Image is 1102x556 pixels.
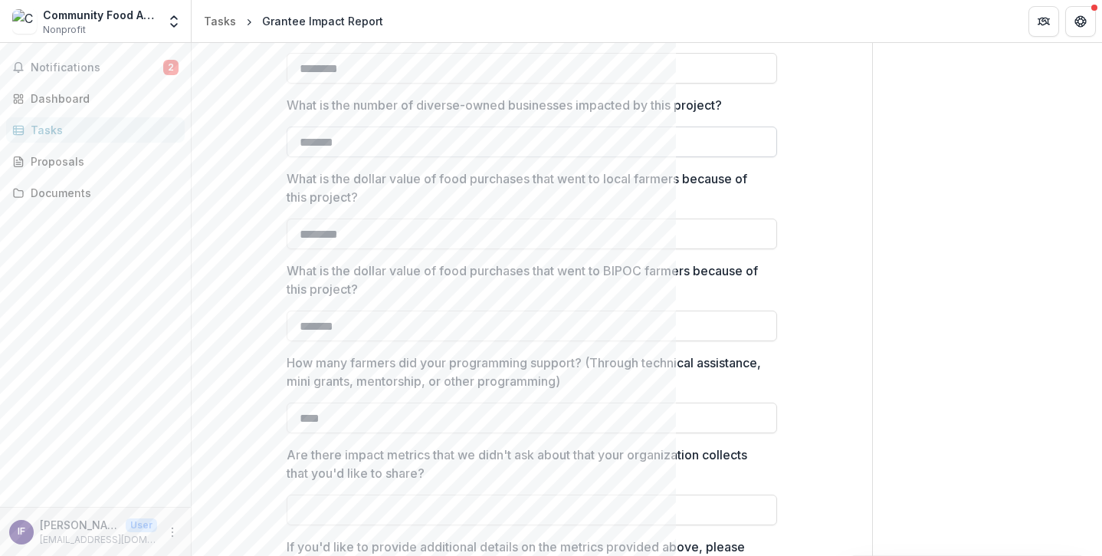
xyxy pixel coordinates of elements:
[6,86,185,111] a: Dashboard
[31,153,172,169] div: Proposals
[163,60,179,75] span: 2
[18,527,25,537] div: Ian Finch
[287,169,768,206] p: What is the dollar value of food purchases that went to local farmers because of this project?
[287,96,722,114] p: What is the number of diverse-owned businesses impacted by this project?
[31,185,172,201] div: Documents
[6,117,185,143] a: Tasks
[163,6,185,37] button: Open entity switcher
[287,262,768,298] p: What is the dollar value of food purchases that went to BIPOC farmers because of this project?
[31,61,163,74] span: Notifications
[6,180,185,206] a: Documents
[198,10,242,32] a: Tasks
[262,13,383,29] div: Grantee Impact Report
[204,13,236,29] div: Tasks
[43,23,86,37] span: Nonprofit
[12,9,37,34] img: Community Food And Agriculture Coalition (DBA Farm Connect Montana)
[31,90,172,107] div: Dashboard
[198,10,389,32] nav: breadcrumb
[126,518,157,532] p: User
[287,354,768,390] p: How many farmers did your programming support? (Through technical assistance, mini grants, mentor...
[163,523,182,541] button: More
[6,149,185,174] a: Proposals
[40,517,120,533] p: [PERSON_NAME]
[43,7,157,23] div: Community Food And Agriculture Coalition (DBA Farm Connect [US_STATE])
[31,122,172,138] div: Tasks
[1065,6,1096,37] button: Get Help
[1028,6,1059,37] button: Partners
[6,55,185,80] button: Notifications2
[287,446,768,482] p: Are there impact metrics that we didn't ask about that your organization collects that you'd like...
[40,533,157,547] p: [EMAIL_ADDRESS][DOMAIN_NAME]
